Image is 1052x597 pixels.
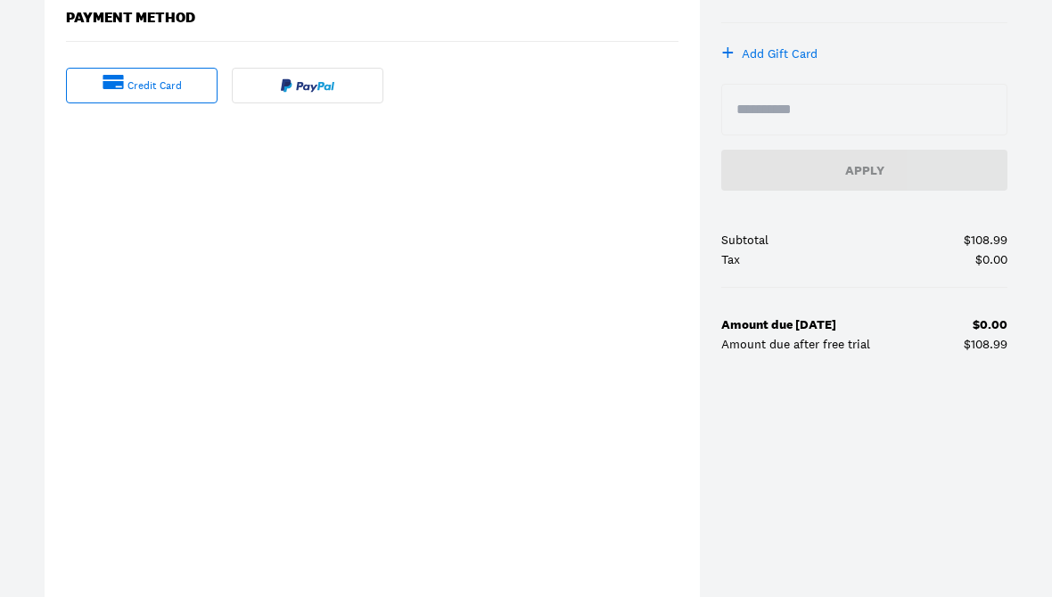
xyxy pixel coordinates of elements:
div: $108.99 [964,233,1007,246]
div: Subtotal [721,233,768,246]
div: Add Gift Card [742,45,818,62]
div: $0.00 [975,253,1007,266]
b: Amount due [DATE] [721,316,836,332]
div: $108.99 [964,338,1007,350]
div: Apply [736,164,993,176]
div: Tax [721,253,740,266]
button: +Add Gift Card [721,45,818,62]
div: Payment Method [66,10,195,27]
button: Apply [721,150,1007,191]
b: $0.00 [973,316,1007,332]
img: Paypal fulltext logo [281,78,334,93]
div: credit card [127,78,182,94]
div: + [721,44,735,61]
div: Amount due after free trial [721,338,870,350]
